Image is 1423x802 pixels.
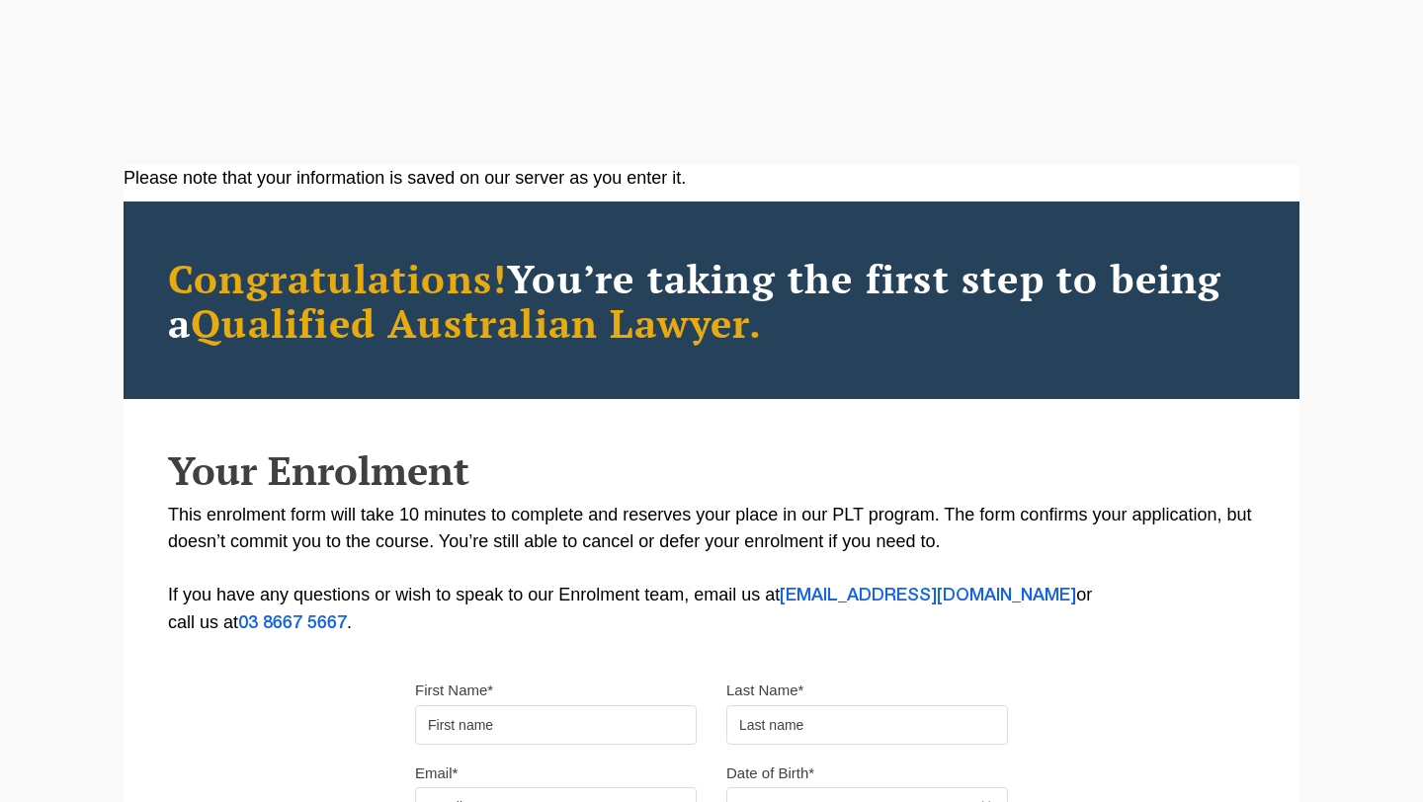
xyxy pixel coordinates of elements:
label: Last Name* [726,681,803,700]
a: 03 8667 5667 [238,615,347,631]
label: Date of Birth* [726,763,814,783]
input: Last name [726,705,1008,745]
label: Email* [415,763,458,783]
span: Congratulations! [168,252,507,304]
h2: Your Enrolment [168,448,1255,492]
p: This enrolment form will take 10 minutes to complete and reserves your place in our PLT program. ... [168,502,1255,637]
h2: You’re taking the first step to being a [168,256,1255,345]
a: [EMAIL_ADDRESS][DOMAIN_NAME] [780,588,1076,603]
input: First name [415,705,697,745]
label: First Name* [415,681,493,700]
span: Qualified Australian Lawyer. [191,296,762,349]
div: Please note that your information is saved on our server as you enter it. [124,165,1299,192]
